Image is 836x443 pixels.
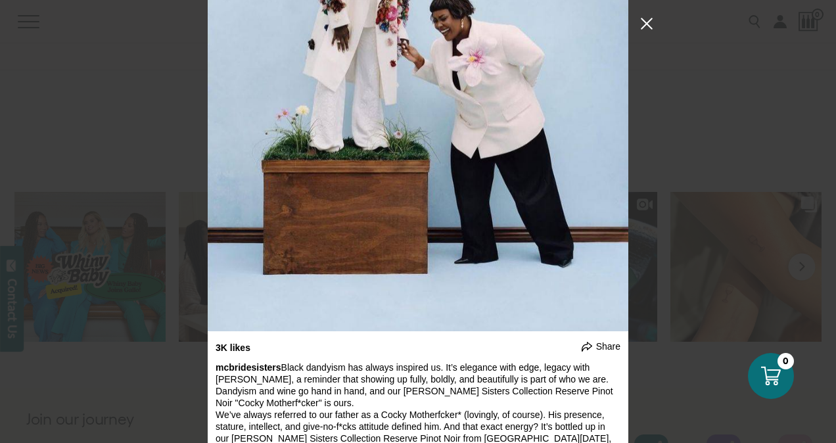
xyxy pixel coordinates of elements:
[636,13,657,34] button: Close Instagram Feed Popup
[216,362,281,373] a: mcbridesisters
[778,353,794,369] div: 0
[216,342,250,354] div: 3K likes
[596,340,620,352] span: Share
